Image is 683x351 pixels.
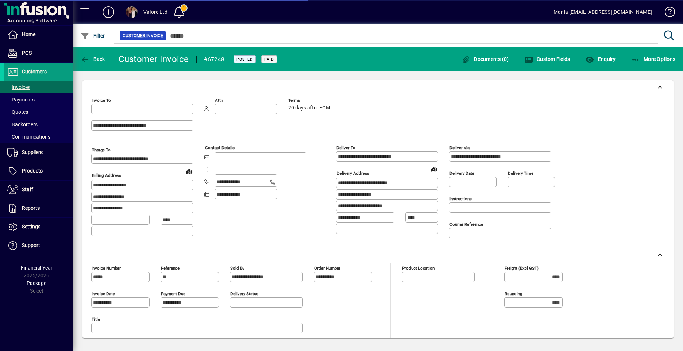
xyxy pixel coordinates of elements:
[659,1,674,25] a: Knowledge Base
[336,145,355,150] mat-label: Deliver To
[631,56,676,62] span: More Options
[92,266,121,271] mat-label: Invoice number
[4,118,73,131] a: Backorders
[4,26,73,44] a: Home
[22,205,40,211] span: Reports
[21,265,53,271] span: Financial Year
[184,165,195,177] a: View on map
[92,98,111,103] mat-label: Invoice To
[4,44,73,62] a: POS
[22,168,43,174] span: Products
[81,33,105,39] span: Filter
[81,56,105,62] span: Back
[402,266,435,271] mat-label: Product location
[553,6,652,18] div: Mania [EMAIL_ADDRESS][DOMAIN_NAME]
[22,31,35,37] span: Home
[585,56,616,62] span: Enquiry
[449,171,474,176] mat-label: Delivery date
[22,186,33,192] span: Staff
[22,224,40,229] span: Settings
[79,53,107,66] button: Back
[4,236,73,255] a: Support
[27,280,46,286] span: Package
[204,54,225,65] div: #67248
[460,53,511,66] button: Documents (0)
[92,147,111,153] mat-label: Charge To
[230,266,244,271] mat-label: Sold by
[449,196,472,201] mat-label: Instructions
[288,105,330,111] span: 20 days after EOM
[215,98,223,103] mat-label: Attn
[73,53,113,66] app-page-header-button: Back
[629,53,678,66] button: More Options
[120,5,143,19] button: Profile
[161,266,180,271] mat-label: Reference
[7,84,30,90] span: Invoices
[524,56,570,62] span: Custom Fields
[7,134,50,140] span: Communications
[161,291,185,296] mat-label: Payment due
[4,199,73,217] a: Reports
[4,106,73,118] a: Quotes
[505,291,522,296] mat-label: Rounding
[7,109,28,115] span: Quotes
[4,181,73,199] a: Staff
[505,266,539,271] mat-label: Freight (excl GST)
[7,97,35,103] span: Payments
[236,57,253,62] span: Posted
[22,242,40,248] span: Support
[4,131,73,143] a: Communications
[119,53,189,65] div: Customer Invoice
[449,145,470,150] mat-label: Deliver via
[4,143,73,162] a: Suppliers
[4,162,73,180] a: Products
[4,93,73,106] a: Payments
[583,53,617,66] button: Enquiry
[97,5,120,19] button: Add
[79,29,107,42] button: Filter
[22,50,32,56] span: POS
[288,98,332,103] span: Terms
[123,32,163,39] span: Customer Invoice
[4,81,73,93] a: Invoices
[4,218,73,236] a: Settings
[92,317,100,322] mat-label: Title
[22,69,47,74] span: Customers
[508,171,533,176] mat-label: Delivery time
[230,291,258,296] mat-label: Delivery status
[22,149,43,155] span: Suppliers
[314,266,340,271] mat-label: Order number
[92,291,115,296] mat-label: Invoice date
[143,6,167,18] div: Valore Ltd
[522,53,572,66] button: Custom Fields
[264,57,274,62] span: Paid
[7,121,38,127] span: Backorders
[449,222,483,227] mat-label: Courier Reference
[462,56,509,62] span: Documents (0)
[428,163,440,175] a: View on map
